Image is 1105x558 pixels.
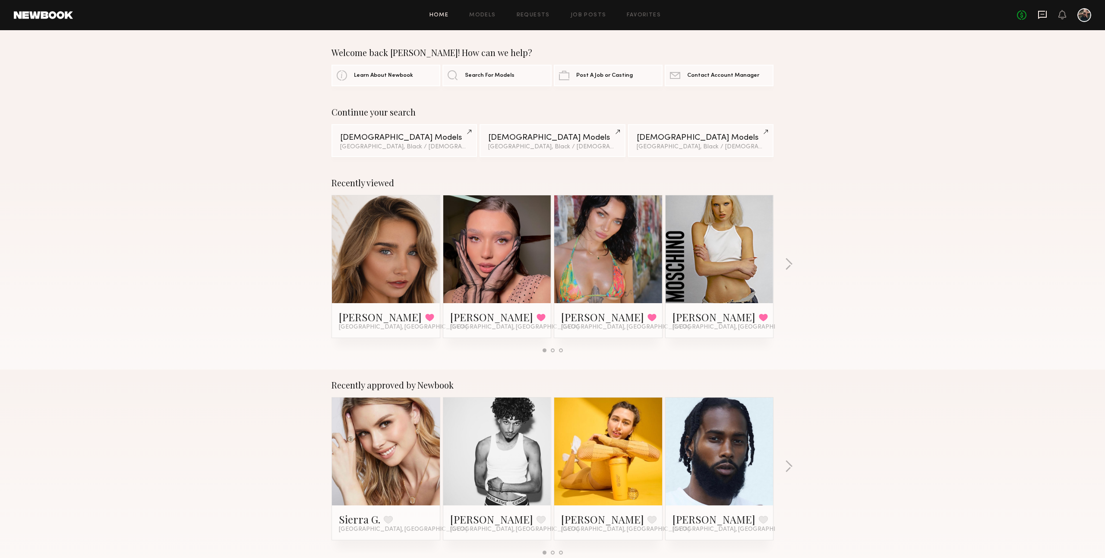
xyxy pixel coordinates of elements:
[672,310,755,324] a: [PERSON_NAME]
[637,134,765,142] div: [DEMOGRAPHIC_DATA] Models
[561,310,644,324] a: [PERSON_NAME]
[465,73,515,78] span: Search For Models
[469,13,496,18] a: Models
[450,526,579,533] span: [GEOGRAPHIC_DATA], [GEOGRAPHIC_DATA]
[576,73,633,78] span: Post A Job or Casting
[488,144,616,150] div: [GEOGRAPHIC_DATA], Black / [DEMOGRAPHIC_DATA]
[637,144,765,150] div: [GEOGRAPHIC_DATA], Black / [DEMOGRAPHIC_DATA]
[561,324,690,331] span: [GEOGRAPHIC_DATA], [GEOGRAPHIC_DATA]
[339,526,467,533] span: [GEOGRAPHIC_DATA], [GEOGRAPHIC_DATA]
[561,526,690,533] span: [GEOGRAPHIC_DATA], [GEOGRAPHIC_DATA]
[331,124,477,157] a: [DEMOGRAPHIC_DATA] Models[GEOGRAPHIC_DATA], Black / [DEMOGRAPHIC_DATA]
[672,324,801,331] span: [GEOGRAPHIC_DATA], [GEOGRAPHIC_DATA]
[429,13,449,18] a: Home
[450,512,533,526] a: [PERSON_NAME]
[488,134,616,142] div: [DEMOGRAPHIC_DATA] Models
[517,13,550,18] a: Requests
[628,124,773,157] a: [DEMOGRAPHIC_DATA] Models[GEOGRAPHIC_DATA], Black / [DEMOGRAPHIC_DATA]
[480,124,625,157] a: [DEMOGRAPHIC_DATA] Models[GEOGRAPHIC_DATA], Black / [DEMOGRAPHIC_DATA]
[571,13,606,18] a: Job Posts
[339,310,422,324] a: [PERSON_NAME]
[331,65,440,86] a: Learn About Newbook
[340,144,468,150] div: [GEOGRAPHIC_DATA], Black / [DEMOGRAPHIC_DATA]
[331,380,773,390] div: Recently approved by Newbook
[627,13,661,18] a: Favorites
[331,178,773,188] div: Recently viewed
[331,47,773,58] div: Welcome back [PERSON_NAME]! How can we help?
[442,65,551,86] a: Search For Models
[450,324,579,331] span: [GEOGRAPHIC_DATA], [GEOGRAPHIC_DATA]
[687,73,759,78] span: Contact Account Manager
[331,107,773,117] div: Continue your search
[339,324,467,331] span: [GEOGRAPHIC_DATA], [GEOGRAPHIC_DATA]
[665,65,773,86] a: Contact Account Manager
[561,512,644,526] a: [PERSON_NAME]
[672,526,801,533] span: [GEOGRAPHIC_DATA], [GEOGRAPHIC_DATA]
[354,73,413,78] span: Learn About Newbook
[554,65,663,86] a: Post A Job or Casting
[450,310,533,324] a: [PERSON_NAME]
[340,134,468,142] div: [DEMOGRAPHIC_DATA] Models
[672,512,755,526] a: [PERSON_NAME]
[339,512,380,526] a: Sierra G.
